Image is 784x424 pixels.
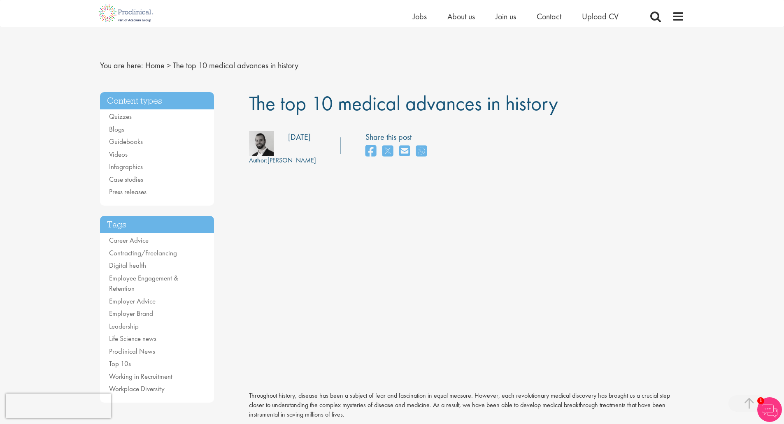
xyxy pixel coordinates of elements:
a: Career Advice [109,236,149,245]
a: share on whats app [416,143,427,160]
a: Life Science news [109,334,156,343]
div: [DATE] [288,131,311,143]
a: Quizzes [109,112,132,121]
a: Case studies [109,175,143,184]
a: Employer Advice [109,297,156,306]
a: Infographics [109,162,143,171]
a: breadcrumb link [145,60,165,71]
a: Guidebooks [109,137,143,146]
a: Upload CV [582,11,619,22]
iframe: YouTube video player [249,187,578,384]
a: Employer Brand [109,309,153,318]
a: Workplace Diversity [109,384,165,393]
span: You are here: [100,60,143,71]
p: Throughout history, disease has been a subject of fear and fascination in equal measure. However,... [249,391,684,419]
h3: Tags [100,216,214,234]
a: Working in Recruitment [109,372,172,381]
a: Leadership [109,322,139,331]
a: Proclinical News [109,347,155,356]
a: About us [447,11,475,22]
a: Press releases [109,187,147,196]
a: Digital health [109,261,146,270]
a: Employee Engagement & Retention [109,273,178,293]
span: The top 10 medical advances in history [173,60,298,71]
a: Videos [109,150,128,159]
a: Jobs [413,11,427,22]
img: Chatbot [757,397,782,422]
span: 1 [757,397,764,404]
span: > [167,60,171,71]
a: share on email [399,143,410,160]
a: share on twitter [382,143,393,160]
a: Top 10s [109,359,131,368]
a: Contact [537,11,561,22]
label: Share this post [365,131,431,143]
h3: Content types [100,92,214,110]
img: 76d2c18e-6ce3-4617-eefd-08d5a473185b [249,131,274,156]
span: Author: [249,156,268,165]
div: [PERSON_NAME] [249,156,316,165]
iframe: reCAPTCHA [6,394,111,418]
a: Join us [496,11,516,22]
a: Contracting/Freelancing [109,248,177,257]
a: Blogs [109,125,124,134]
span: The top 10 medical advances in history [249,90,558,116]
a: share on facebook [365,143,376,160]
